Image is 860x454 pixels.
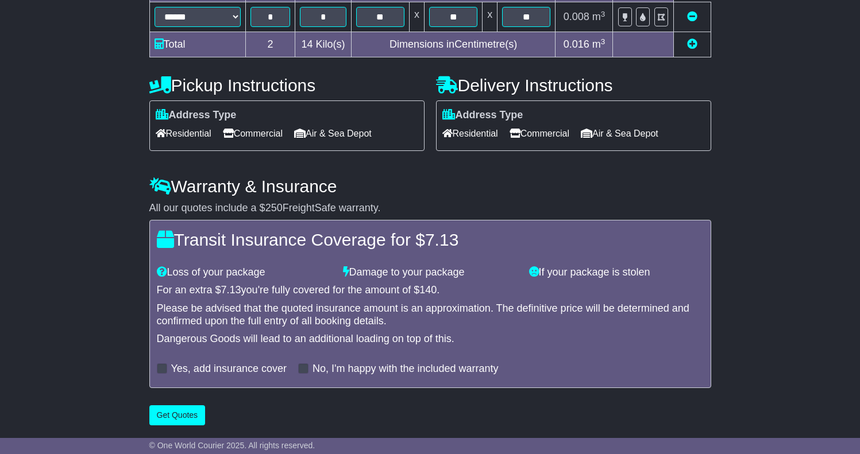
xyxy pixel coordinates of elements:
[295,32,351,57] td: Kilo(s)
[442,125,498,142] span: Residential
[149,32,245,57] td: Total
[442,109,523,122] label: Address Type
[149,76,425,95] h4: Pickup Instructions
[302,38,313,50] span: 14
[564,38,589,50] span: 0.016
[425,230,458,249] span: 7.13
[245,32,295,57] td: 2
[156,125,211,142] span: Residential
[151,266,337,279] div: Loss of your package
[294,125,372,142] span: Air & Sea Depot
[171,363,287,375] label: Yes, add insurance cover
[149,441,315,450] span: © One World Courier 2025. All rights reserved.
[581,125,658,142] span: Air & Sea Depot
[592,38,606,50] span: m
[601,10,606,18] sup: 3
[351,32,556,57] td: Dimensions in Centimetre(s)
[483,2,498,32] td: x
[149,405,206,425] button: Get Quotes
[157,333,704,346] div: Dangerous Goods will lead to an additional loading on top of this.
[592,11,606,22] span: m
[156,109,237,122] label: Address Type
[223,125,283,142] span: Commercial
[157,302,704,327] div: Please be advised that the quoted insurance amount is an approximation. The definitive price will...
[436,76,711,95] h4: Delivery Instructions
[523,266,709,279] div: If your package is stolen
[313,363,499,375] label: No, I'm happy with the included warranty
[149,177,711,196] h4: Warranty & Insurance
[409,2,424,32] td: x
[510,125,569,142] span: Commercial
[221,284,241,296] span: 7.13
[157,284,704,297] div: For an extra $ you're fully covered for the amount of $ .
[687,38,697,50] a: Add new item
[687,11,697,22] a: Remove this item
[337,266,523,279] div: Damage to your package
[157,230,704,249] h4: Transit Insurance Coverage for $
[601,37,606,46] sup: 3
[149,202,711,215] div: All our quotes include a $ FreightSafe warranty.
[564,11,589,22] span: 0.008
[265,202,283,214] span: 250
[419,284,437,296] span: 140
